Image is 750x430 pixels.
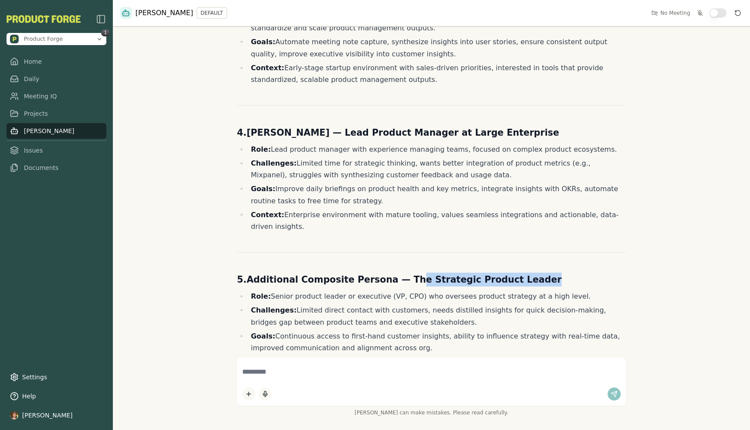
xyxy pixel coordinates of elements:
[248,330,626,354] li: Continuous access to first-hand customer insights, ability to influence strategy with real-time d...
[251,145,271,153] strong: Role:
[248,143,626,155] li: Lead product manager with experience managing teams, focused on complex product ecosystems.
[7,15,81,23] button: PF-Logo
[251,64,284,72] strong: Context:
[7,54,106,69] a: Home
[247,274,562,285] strong: Additional Composite Persona — The Strategic Product Leader
[248,157,626,181] li: Limited time for strategic thinking, wants better integration of product metrics (e.g., Mixpanel)...
[7,369,106,385] a: Settings
[248,356,626,380] li: Focused on enabling product teams to act strategically while maintaining organizational alignment...
[247,127,559,138] strong: [PERSON_NAME] — Lead Product Manager at Large Enterprise
[135,8,193,18] span: [PERSON_NAME]
[251,306,296,314] strong: Challenges:
[7,407,106,423] button: [PERSON_NAME]
[251,159,296,167] strong: Challenges:
[608,388,621,401] button: Send message
[251,332,275,340] strong: Goals:
[7,123,106,139] a: [PERSON_NAME]
[242,388,255,401] button: Add content to chat
[197,7,227,19] button: DEFAULT
[7,88,106,104] a: Meeting IQ
[7,33,106,45] button: Open organization switcher
[251,211,284,219] strong: Context:
[237,409,626,416] span: [PERSON_NAME] can make mistakes. Please read carefully.
[248,209,626,233] li: Enterprise environment with mature tooling, values seamless integrations and actionable, data-dri...
[7,160,106,176] a: Documents
[10,35,19,43] img: Product Forge
[237,273,626,287] h3: 5.
[248,290,626,302] li: Senior product leader or executive (VP, CPO) who oversees product strategy at a high level.
[248,36,626,60] li: Automate meeting note capture, synthesize insights into user stories, ensure consistent output qu...
[248,183,626,207] li: Improve daily briefings on product health and key metrics, integrate insights with OKRs, automate...
[660,10,690,16] span: No Meeting
[259,388,272,401] button: Start dictation
[24,35,63,43] span: Product Forge
[10,411,19,420] img: profile
[237,126,626,140] h3: 4.
[7,71,106,87] a: Daily
[7,15,81,23] img: Product Forge
[248,62,626,86] li: Early-stage startup environment with sales-driven priorities, interested in tools that provide st...
[7,106,106,121] a: Projects
[101,29,110,36] span: 1
[248,304,626,328] li: Limited direct contact with customers, needs distilled insights for quick decision-making, bridge...
[96,14,106,24] img: sidebar
[251,185,275,193] strong: Goals:
[7,143,106,158] a: Issues
[251,292,271,300] strong: Role:
[733,8,743,18] button: Reset conversation
[7,388,106,404] button: Help
[251,38,275,46] strong: Goals:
